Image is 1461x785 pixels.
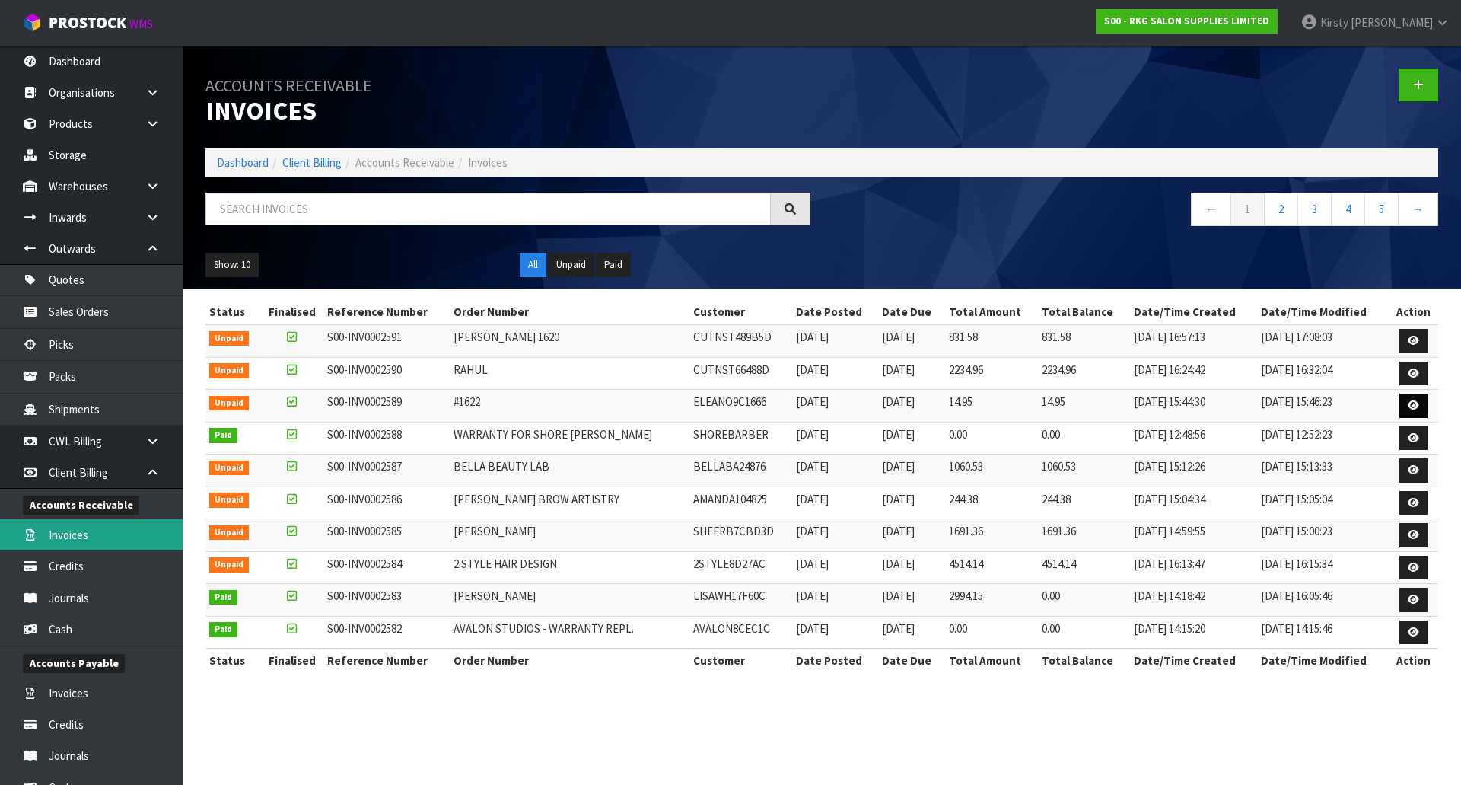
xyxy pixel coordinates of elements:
a: → [1398,193,1438,225]
td: S00-INV0002586 [323,487,449,519]
td: [DATE] 16:05:46 [1257,584,1389,617]
td: [DATE] 15:05:04 [1257,487,1389,519]
td: [PERSON_NAME] 1620 [450,324,690,357]
td: 14.95 [945,390,1038,423]
td: [DATE] [878,357,944,390]
td: [DATE] 15:12:26 [1130,455,1258,487]
td: SHOREBARBER [689,422,792,455]
td: 1691.36 [1038,519,1130,552]
img: cube-alt.png [23,13,42,32]
td: [DATE] 15:04:34 [1130,487,1258,519]
td: AVALON STUDIOS - WARRANTY REPL. [450,616,690,649]
td: BELLABA24876 [689,455,792,487]
td: WARRANTY FOR SHORE [PERSON_NAME] [450,422,690,455]
td: [DATE] 14:15:46 [1257,616,1389,649]
input: Search invoices [205,193,771,225]
span: Unpaid [209,461,249,476]
td: S00-INV0002584 [323,551,449,584]
td: [DATE] [792,324,878,357]
td: 2STYLE8D27AC [689,551,792,584]
nav: Page navigation [833,193,1438,230]
td: [DATE] [792,487,878,519]
span: ProStock [49,13,126,33]
span: Accounts Receivable [355,155,454,170]
td: [PERSON_NAME] [450,584,690,617]
th: Status [205,649,260,673]
td: 0.00 [1038,616,1130,649]
th: Date/Time Modified [1257,649,1389,673]
td: [DATE] [878,551,944,584]
span: Paid [209,622,237,637]
a: Client Billing [282,155,342,170]
button: Unpaid [548,253,594,277]
td: [DATE] 14:15:20 [1130,616,1258,649]
td: SHEERB7CBD3D [689,519,792,552]
td: [DATE] [792,422,878,455]
td: [DATE] [878,455,944,487]
td: 1691.36 [945,519,1038,552]
button: All [520,253,546,277]
strong: S00 - RKG SALON SUPPLIES LIMITED [1104,14,1269,27]
td: [DATE] 16:15:34 [1257,551,1389,584]
td: [PERSON_NAME] BROW ARTISTRY [450,487,690,519]
td: CUTNST489B5D [689,324,792,357]
span: [PERSON_NAME] [1351,15,1433,30]
td: [DATE] 12:52:23 [1257,422,1389,455]
th: Action [1389,649,1438,673]
th: Date/Time Created [1130,300,1258,324]
td: AMANDA104825 [689,487,792,519]
small: Accounts Receivable [205,75,372,96]
td: RAHUL [450,357,690,390]
th: Reference Number [323,300,449,324]
a: 4 [1331,193,1365,225]
span: Invoices [468,155,508,170]
td: S00-INV0002587 [323,455,449,487]
td: 4514.14 [1038,551,1130,584]
button: Show: 10 [205,253,259,277]
small: WMS [129,17,153,31]
th: Total Amount [945,300,1038,324]
th: Order Number [450,300,690,324]
td: [PERSON_NAME] [450,519,690,552]
td: ELEANO9C1666 [689,390,792,423]
th: Date/Time Created [1130,649,1258,673]
th: Date Due [878,300,944,324]
a: 3 [1297,193,1332,225]
td: S00-INV0002583 [323,584,449,617]
th: Reference Number [323,649,449,673]
a: S00 - RKG SALON SUPPLIES LIMITED [1096,9,1278,34]
td: S00-INV0002588 [323,422,449,455]
th: Customer [689,649,792,673]
td: [DATE] [878,422,944,455]
td: [DATE] 16:32:04 [1257,357,1389,390]
td: 1060.53 [1038,455,1130,487]
td: 2 STYLE HAIR DESIGN [450,551,690,584]
span: Unpaid [209,363,249,378]
td: S00-INV0002585 [323,519,449,552]
td: S00-INV0002582 [323,616,449,649]
td: 244.38 [945,487,1038,519]
th: Finalised [260,300,324,324]
th: Date/Time Modified [1257,300,1389,324]
td: [DATE] 16:13:47 [1130,551,1258,584]
th: Date Posted [792,300,878,324]
td: [DATE] [878,324,944,357]
td: S00-INV0002590 [323,357,449,390]
th: Date Posted [792,649,878,673]
td: [DATE] [878,616,944,649]
span: Accounts Receivable [23,496,139,515]
td: [DATE] [878,519,944,552]
h1: Invoices [205,69,810,126]
th: Order Number [450,649,690,673]
button: Paid [596,253,631,277]
td: [DATE] 12:48:56 [1130,422,1258,455]
td: S00-INV0002589 [323,390,449,423]
td: 0.00 [945,422,1038,455]
td: 831.58 [945,324,1038,357]
a: Dashboard [217,155,269,170]
span: Unpaid [209,525,249,541]
td: 4514.14 [945,551,1038,584]
td: 244.38 [1038,487,1130,519]
a: 1 [1230,193,1265,225]
td: [DATE] [792,390,878,423]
